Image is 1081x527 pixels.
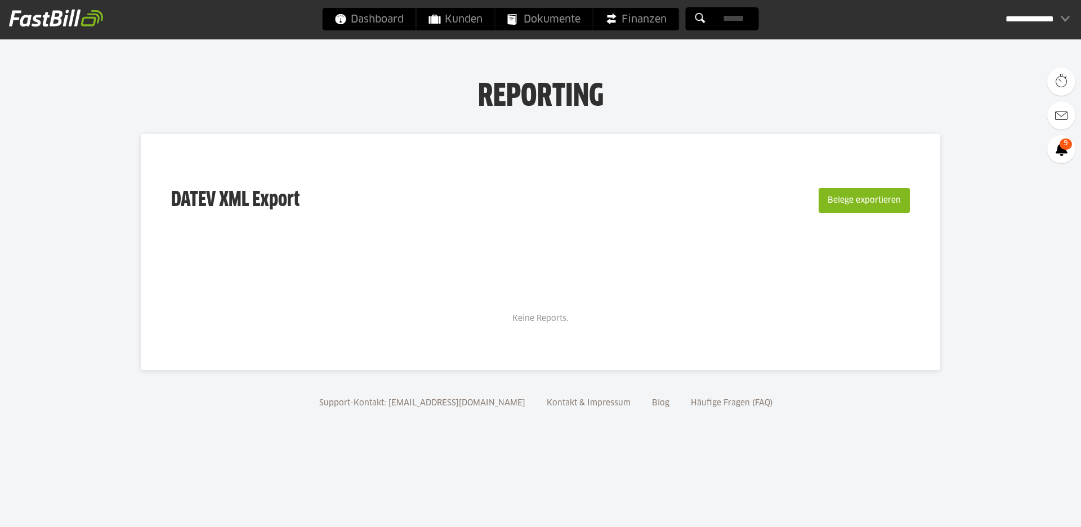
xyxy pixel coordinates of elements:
span: 9 [1060,139,1072,150]
h1: Reporting [113,79,968,109]
a: Häufige Fragen (FAQ) [687,399,777,407]
a: 9 [1047,135,1075,163]
a: Finanzen [593,8,679,30]
button: Belege exportieren [819,188,910,213]
h3: DATEV XML Export [171,164,300,236]
a: Dashboard [323,8,416,30]
span: Dokumente [508,8,580,30]
span: Kunden [429,8,483,30]
iframe: Öffnet ein Widget, in dem Sie weitere Informationen finden [993,493,1070,521]
a: Kunden [417,8,495,30]
span: Dashboard [335,8,404,30]
a: Support-Kontakt: [EMAIL_ADDRESS][DOMAIN_NAME] [315,399,529,407]
a: Dokumente [495,8,593,30]
a: Kontakt & Impressum [543,399,635,407]
span: Finanzen [606,8,667,30]
span: Keine Reports. [512,315,569,323]
img: fastbill_logo_white.png [9,9,103,27]
a: Blog [648,399,673,407]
